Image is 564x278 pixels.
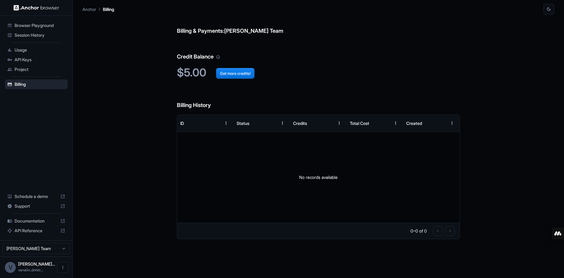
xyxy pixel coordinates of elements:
[5,226,68,236] div: API Reference
[15,47,65,53] span: Usage
[5,201,68,211] div: Support
[323,118,334,129] button: Sort
[216,55,220,59] svg: Your credit balance will be consumed as you use the API. Visit the usage page to view a breakdown...
[5,192,68,201] div: Schedule a demo
[447,118,458,129] button: Menu
[15,57,65,63] span: API Keys
[406,121,422,126] div: Created
[5,262,16,273] div: V
[18,261,55,266] span: Venelin Dimitrov
[436,118,447,129] button: Sort
[5,21,68,30] div: Browser Playground
[5,55,68,65] div: API Keys
[15,193,58,199] span: Schedule a demo
[15,218,58,224] span: Documentation
[390,118,401,129] button: Menu
[15,32,65,38] span: Session History
[216,68,255,79] button: Get more credits!
[180,121,184,126] div: ID
[5,30,68,40] div: Session History
[177,15,460,35] h6: Billing & Payments: [PERSON_NAME] Team
[5,45,68,55] div: Usage
[5,79,68,89] div: Billing
[237,121,249,126] div: Status
[277,118,288,129] button: Menu
[5,65,68,74] div: Project
[83,6,96,12] p: Anchor
[177,66,460,79] h2: $5.00
[293,121,307,126] div: Credits
[15,228,58,234] span: API Reference
[410,228,427,234] p: 0–0 of 0
[103,6,114,12] p: Billing
[177,132,460,223] div: No records available
[221,118,231,129] button: Menu
[210,118,221,129] button: Sort
[14,5,59,11] img: Anchor Logo
[15,203,58,209] span: Support
[379,118,390,129] button: Sort
[18,268,43,272] span: venelin.dimitrov@unlv.edu
[15,81,65,87] span: Billing
[57,262,68,273] button: Open menu
[83,6,114,12] nav: breadcrumb
[15,22,65,28] span: Browser Playground
[266,118,277,129] button: Sort
[177,89,460,110] h6: Billing History
[350,121,369,126] div: Total Cost
[5,216,68,226] div: Documentation
[177,40,460,61] h6: Credit Balance
[334,118,345,129] button: Menu
[15,66,65,72] span: Project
